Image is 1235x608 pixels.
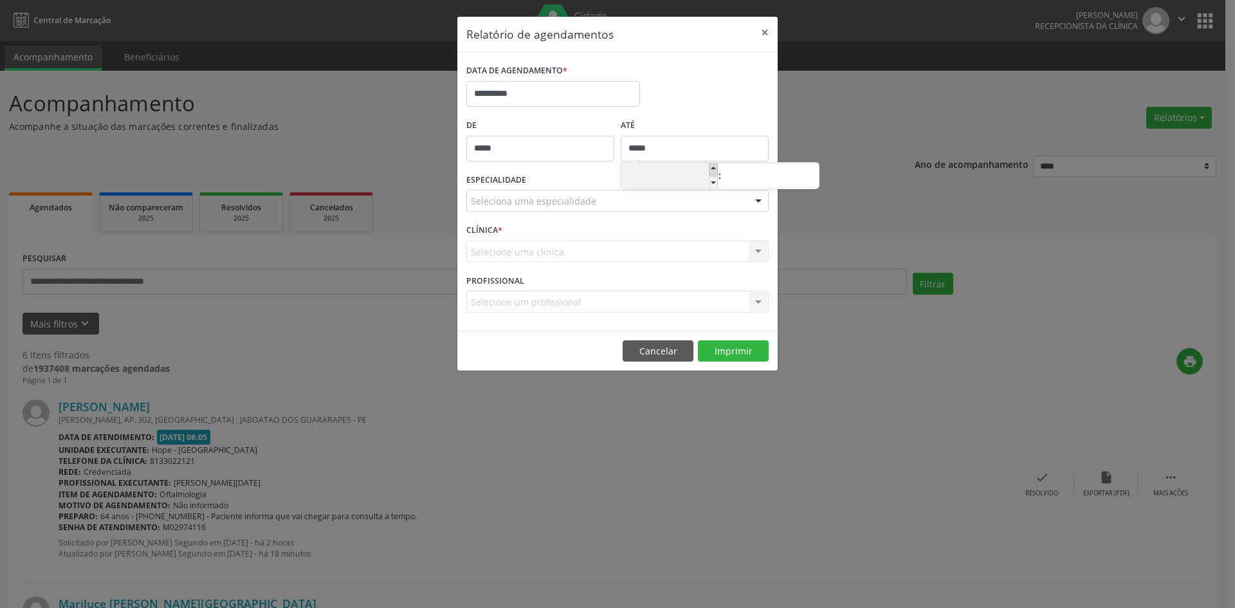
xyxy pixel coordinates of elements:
[621,164,718,190] input: Hour
[621,116,769,136] label: ATÉ
[722,164,819,190] input: Minute
[752,17,778,48] button: Close
[466,221,502,241] label: CLÍNICA
[466,116,614,136] label: De
[466,61,567,81] label: DATA DE AGENDAMENTO
[698,340,769,362] button: Imprimir
[718,163,722,189] span: :
[471,194,596,208] span: Seleciona uma especialidade
[623,340,693,362] button: Cancelar
[466,26,614,42] h5: Relatório de agendamentos
[466,271,524,291] label: PROFISSIONAL
[466,170,526,190] label: ESPECIALIDADE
